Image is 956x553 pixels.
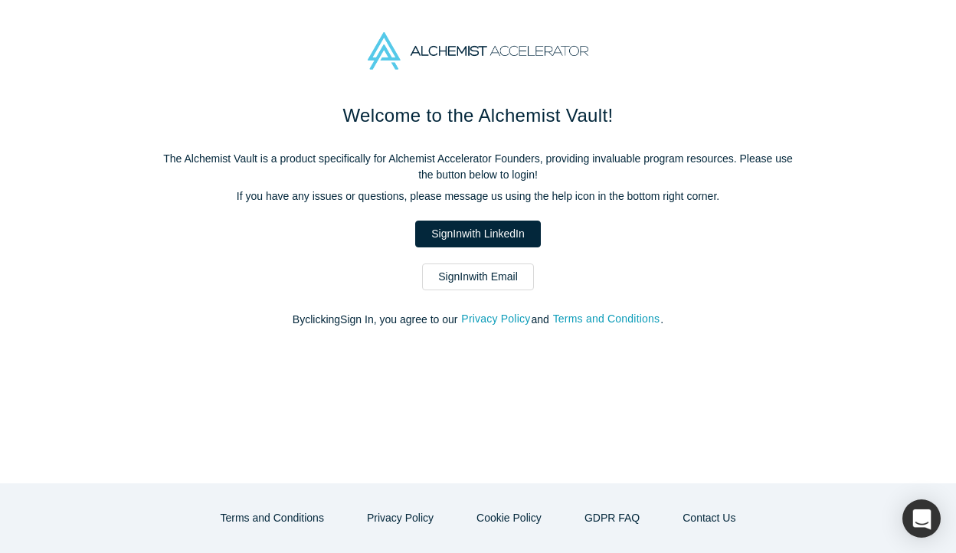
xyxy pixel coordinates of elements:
[415,221,540,247] a: SignInwith LinkedIn
[460,310,531,328] button: Privacy Policy
[351,505,450,532] button: Privacy Policy
[156,102,800,129] h1: Welcome to the Alchemist Vault!
[666,505,751,532] button: Contact Us
[552,310,661,328] button: Terms and Conditions
[422,263,534,290] a: SignInwith Email
[156,151,800,183] p: The Alchemist Vault is a product specifically for Alchemist Accelerator Founders, providing inval...
[460,505,558,532] button: Cookie Policy
[156,312,800,328] p: By clicking Sign In , you agree to our and .
[156,188,800,205] p: If you have any issues or questions, please message us using the help icon in the bottom right co...
[568,505,656,532] a: GDPR FAQ
[368,32,588,70] img: Alchemist Accelerator Logo
[205,505,340,532] button: Terms and Conditions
